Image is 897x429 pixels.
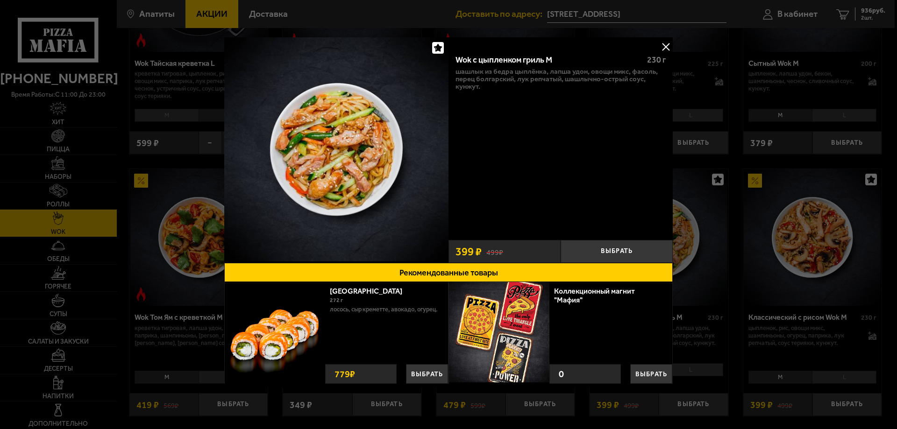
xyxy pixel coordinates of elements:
button: Выбрать [630,364,672,384]
a: [GEOGRAPHIC_DATA] [330,287,412,295]
button: Выбрать [561,240,673,263]
button: Рекомендованные товары [224,263,673,282]
p: лосось, Сыр креметте, авокадо, огурец. [330,305,441,314]
div: Wok с цыпленком гриль M [456,55,639,65]
button: Выбрать [406,364,448,384]
span: 272 г [330,297,343,303]
span: 399 ₽ [456,246,482,257]
s: 499 ₽ [486,246,503,256]
p: шашлык из бедра цыплёнка, лапша удон, овощи микс, фасоль, перец болгарский, лук репчатый, шашлычн... [456,68,666,90]
a: Wok с цыпленком гриль M [224,37,448,263]
a: Коллекционный магнит "Мафия" [554,287,635,304]
strong: 779 ₽ [332,365,357,383]
span: 230 г [647,55,666,65]
strong: 0 [556,365,566,383]
img: Wok с цыпленком гриль M [224,37,448,261]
